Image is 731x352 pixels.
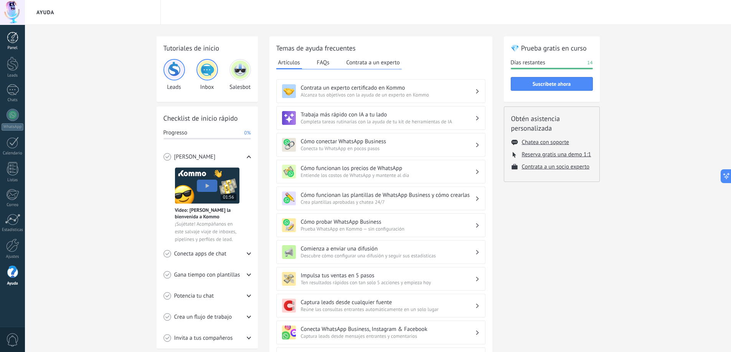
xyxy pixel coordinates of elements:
img: Meet video [175,167,239,204]
span: Gana tiempo con plantillas [174,271,240,279]
div: Correo [2,203,24,208]
span: Descubre cómo configurar una difusión y seguir sus estadísticas [301,252,475,259]
div: Inbox [196,59,218,91]
h3: Cómo conectar WhatsApp Business [301,138,475,145]
span: Prueba WhatsApp en Kommo — sin configuración [301,226,475,232]
span: Conecta apps de chat [174,250,226,258]
span: Conecta tu WhatsApp en pocos pasos [301,145,475,152]
h3: Cómo funcionan las plantillas de WhatsApp Business y cómo crearlas [301,192,475,199]
span: Potencia tu chat [174,292,214,300]
span: Entiende los costos de WhatsApp y mantente al día [301,172,475,178]
span: 0% [244,129,251,137]
span: Ten resultados rápidos con tan solo 5 acciones y empieza hoy [301,279,475,286]
h2: Checklist de inicio rápido [163,113,251,123]
span: Crea plantillas aprobadas y chatea 24/7 [301,199,475,205]
div: Leads [163,59,185,91]
button: Contrata a un socio experto [522,163,590,170]
span: Vídeo: [PERSON_NAME] la bienvenida a Kommo [175,207,239,220]
span: Captura leads desde mensajes entrantes y comentarios [301,333,475,339]
span: Alcanza tus objetivos con la ayuda de un experto en Kommo [301,92,475,98]
h2: Temas de ayuda frecuentes [276,43,485,53]
h3: Cómo funcionan los precios de WhatsApp [301,165,475,172]
h3: Captura leads desde cualquier fuente [301,299,475,306]
div: Listas [2,178,24,183]
span: Crea un flujo de trabajo [174,313,232,321]
button: FAQs [315,57,332,68]
h3: Trabaja más rápido con IA a tu lado [301,111,475,118]
div: WhatsApp [2,123,23,131]
h2: Tutoriales de inicio [163,43,251,53]
div: Chats [2,98,24,103]
span: Días restantes [511,59,545,67]
div: Ayuda [2,281,24,286]
h2: Obtén asistencia personalizada [511,114,592,133]
h3: Impulsa tus ventas en 5 pasos [301,272,475,279]
div: Panel [2,46,24,51]
span: [PERSON_NAME] [174,153,216,161]
span: Reúne las consultas entrantes automáticamente en un solo lugar [301,306,475,313]
h3: Conecta WhatsApp Business, Instagram & Facebook [301,326,475,333]
span: Invita a tus compañeros [174,334,233,342]
div: Leads [2,73,24,78]
button: Reserva gratis una demo 1:1 [522,151,591,158]
h3: Contrata un experto certificado en Kommo [301,84,475,92]
span: Completa tareas rutinarias con la ayuda de tu kit de herramientas de IA [301,118,475,125]
div: Salesbot [229,59,251,91]
span: 14 [587,59,592,67]
div: Ajustes [2,254,24,259]
div: Calendario [2,151,24,156]
button: Chatea con soporte [522,139,569,146]
button: Contrata a un experto [344,57,401,68]
button: Artículos [276,57,302,69]
h3: Comienza a enviar una difusión [301,245,475,252]
div: Estadísticas [2,228,24,232]
h2: 💎 Prueba gratis en curso [511,43,593,53]
h3: Cómo probar WhatsApp Business [301,218,475,226]
button: Suscríbete ahora [511,77,593,91]
span: ¡Sujétate! Acompáñanos en este salvaje viaje de inboxes, pipelines y perfiles de lead. [175,220,239,243]
span: Progresso [163,129,187,137]
span: Suscríbete ahora [533,81,571,87]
